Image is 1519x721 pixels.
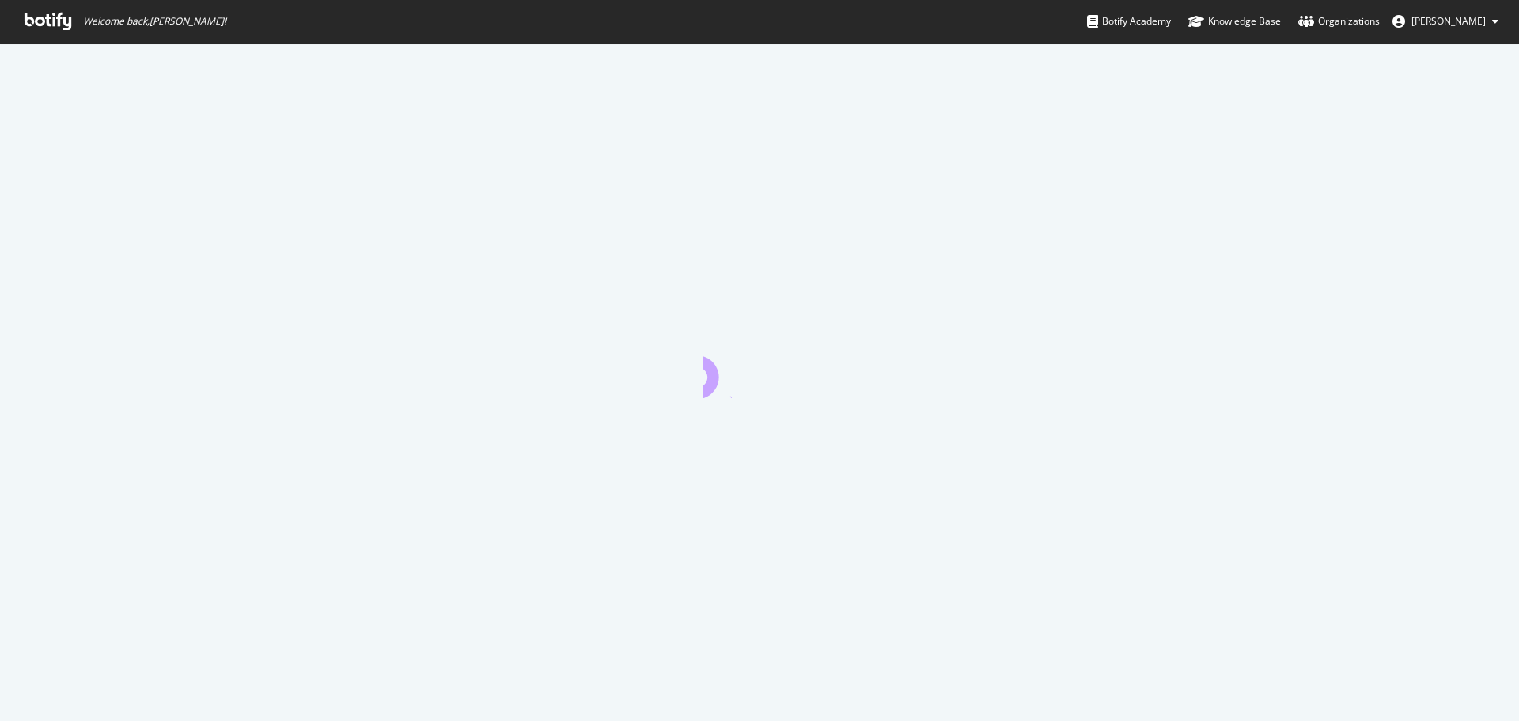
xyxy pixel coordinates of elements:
[83,15,226,28] span: Welcome back, [PERSON_NAME] !
[1298,13,1380,29] div: Organizations
[1380,9,1511,34] button: [PERSON_NAME]
[1188,13,1281,29] div: Knowledge Base
[1411,14,1486,28] span: Steven De Moor
[703,341,816,398] div: animation
[1087,13,1171,29] div: Botify Academy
